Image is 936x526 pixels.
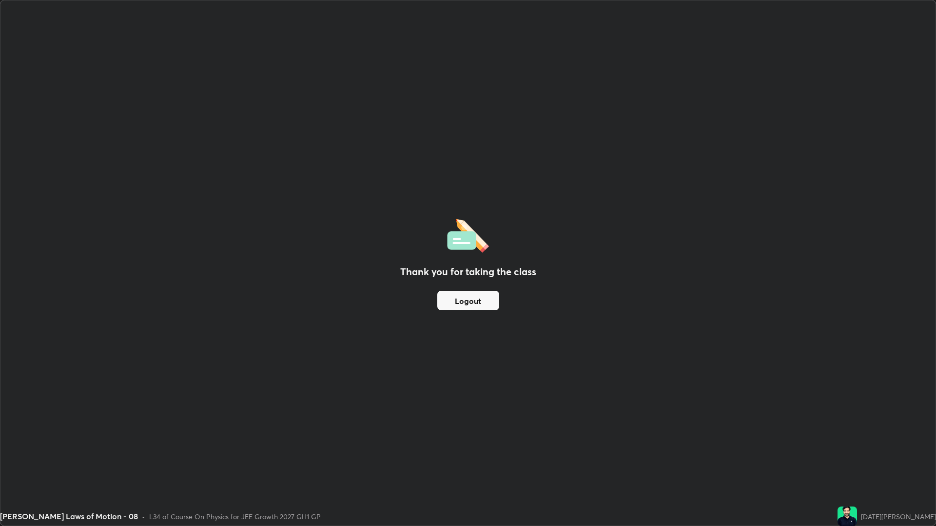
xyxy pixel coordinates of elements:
div: [DATE][PERSON_NAME] [861,511,936,522]
button: Logout [437,291,499,310]
img: 332c5dbf4175476c80717257161a937d.jpg [838,507,857,526]
div: • [142,511,145,522]
h2: Thank you for taking the class [400,264,536,279]
img: offlineFeedback.1438e8b3.svg [447,216,489,253]
div: L34 of Course On Physics for JEE Growth 2027 GH1 GP [149,511,321,522]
